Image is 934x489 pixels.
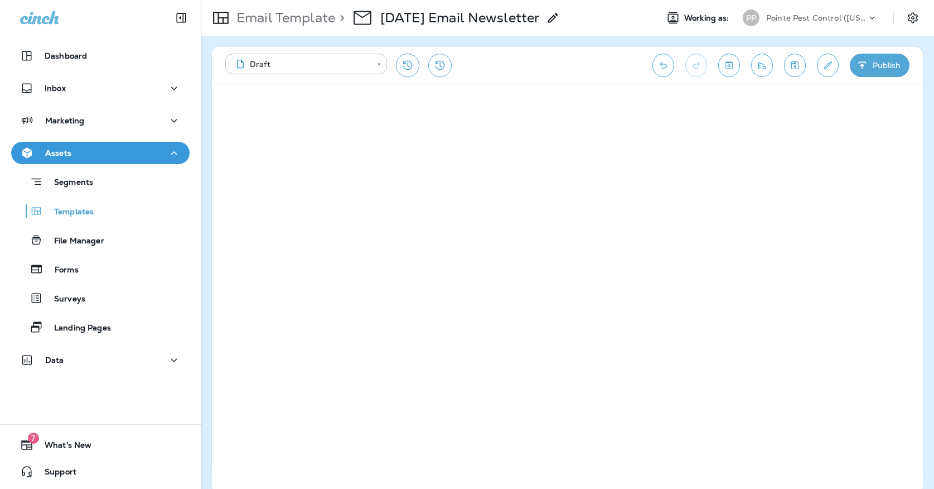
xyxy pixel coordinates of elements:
button: View Changelog [428,54,452,77]
button: Landing Pages [11,315,190,339]
p: Segments [43,178,93,189]
button: Collapse Sidebar [166,7,197,29]
p: Surveys [43,294,85,305]
p: Landing Pages [43,323,111,334]
span: Working as: [684,13,732,23]
button: Save [784,54,806,77]
button: Settings [903,8,923,28]
p: [DATE] Email Newsletter [380,9,540,26]
button: Dashboard [11,45,190,67]
button: Edit details [817,54,839,77]
span: What's New [33,440,91,454]
button: Data [11,349,190,371]
p: Data [45,356,64,365]
button: Restore from previous version [396,54,419,77]
p: Inbox [45,84,66,93]
p: Dashboard [45,51,87,60]
button: Undo [652,54,674,77]
p: Email Template [232,9,335,26]
button: Segments [11,170,190,194]
p: Templates [43,207,94,218]
button: Support [11,461,190,483]
button: Publish [850,54,909,77]
button: Templates [11,199,190,223]
button: Inbox [11,77,190,99]
div: Draft [233,59,369,70]
button: Forms [11,257,190,281]
span: 7 [28,433,39,444]
span: Support [33,467,76,481]
div: October '25 Email Newsletter [380,9,540,26]
button: Assets [11,142,190,164]
button: 7What's New [11,434,190,456]
p: Marketing [45,116,84,125]
button: File Manager [11,228,190,252]
button: Toggle preview [718,54,740,77]
p: Pointe Pest Control ([US_STATE]) [766,13,867,22]
button: Marketing [11,109,190,132]
p: File Manager [43,236,104,247]
button: Send test email [751,54,773,77]
p: Assets [45,148,71,157]
button: Surveys [11,286,190,310]
p: > [335,9,345,26]
p: Forms [43,265,79,276]
div: PP [743,9,759,26]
